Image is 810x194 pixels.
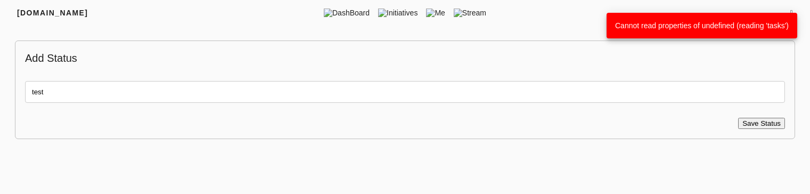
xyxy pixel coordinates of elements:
[374,7,422,18] span: Initiatives
[426,9,435,17] img: me.png
[17,9,88,17] span: [DOMAIN_NAME]
[615,21,789,30] span: Cannot read properties of undefined (reading 'tasks')
[25,81,785,103] input: Enter Status
[454,9,462,17] img: stream.png
[320,7,374,18] span: DashBoard
[449,7,490,18] span: Stream
[422,7,449,18] span: Me
[324,9,332,17] img: dashboard.png
[742,119,781,127] span: Save Status
[25,51,785,66] p: Add Status
[738,118,785,129] button: Save Status
[378,9,387,17] img: tic.png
